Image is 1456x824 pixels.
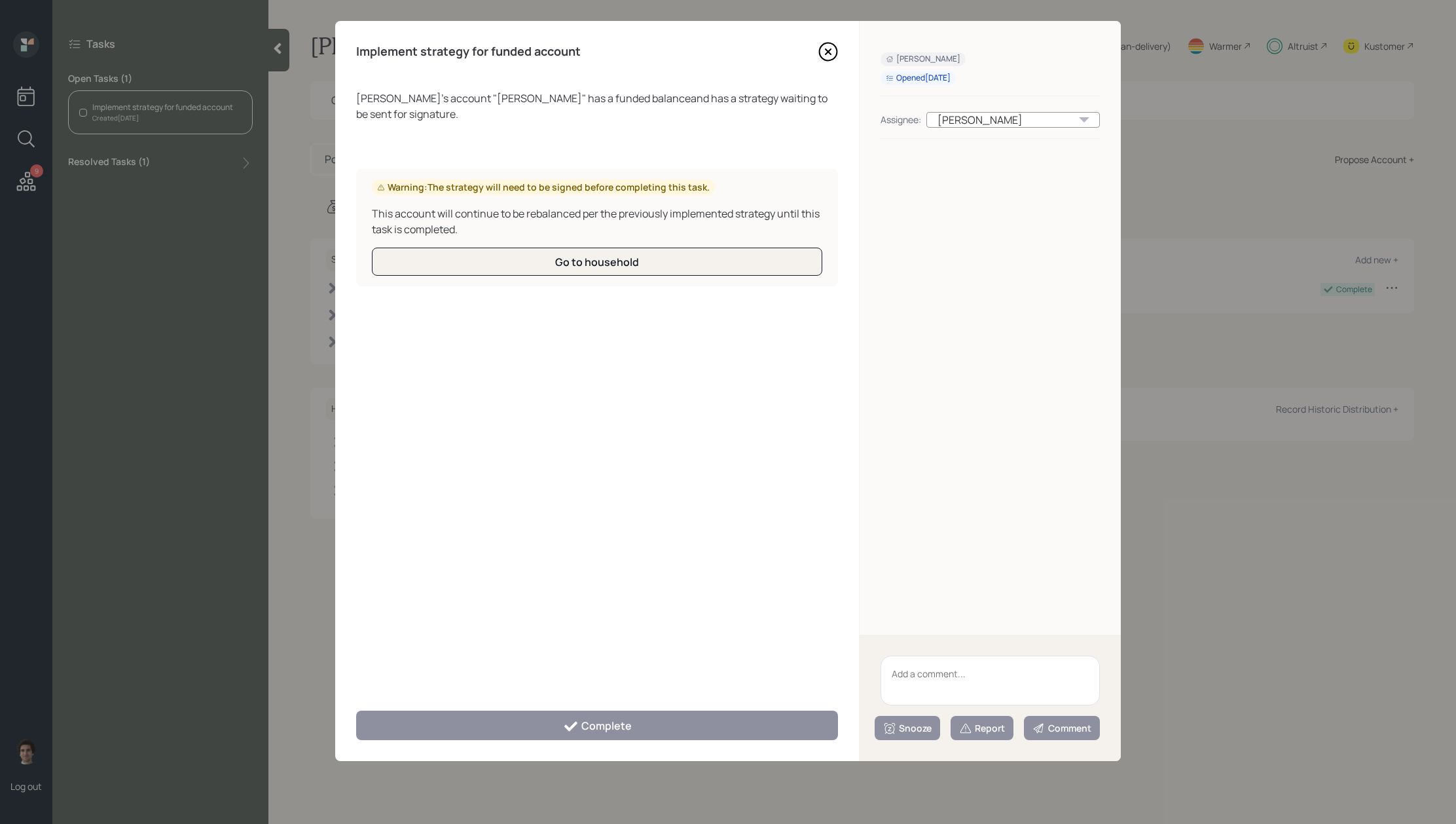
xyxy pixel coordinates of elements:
div: [PERSON_NAME] [926,112,1100,128]
div: Assignee: [881,113,921,126]
div: Comment [1032,722,1091,735]
div: This account will continue to be rebalanced per the previously implemented strategy until this ta... [372,206,822,237]
div: Complete [563,719,632,734]
div: Snooze [883,722,932,735]
button: Report [951,716,1013,740]
button: Snooze [875,716,940,740]
div: [PERSON_NAME] 's account " [PERSON_NAME] " has a funded balance and has a strategy waiting to be ... [356,90,838,122]
div: Warning: The strategy will need to be signed before completing this task. [377,181,710,194]
div: [PERSON_NAME] [886,54,960,65]
button: Go to household [372,248,822,276]
div: Opened [DATE] [886,73,951,84]
button: Comment [1024,716,1100,740]
button: Complete [356,711,838,740]
h4: Implement strategy for funded account [356,45,581,59]
div: Report [959,722,1005,735]
div: Go to household [555,255,639,269]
